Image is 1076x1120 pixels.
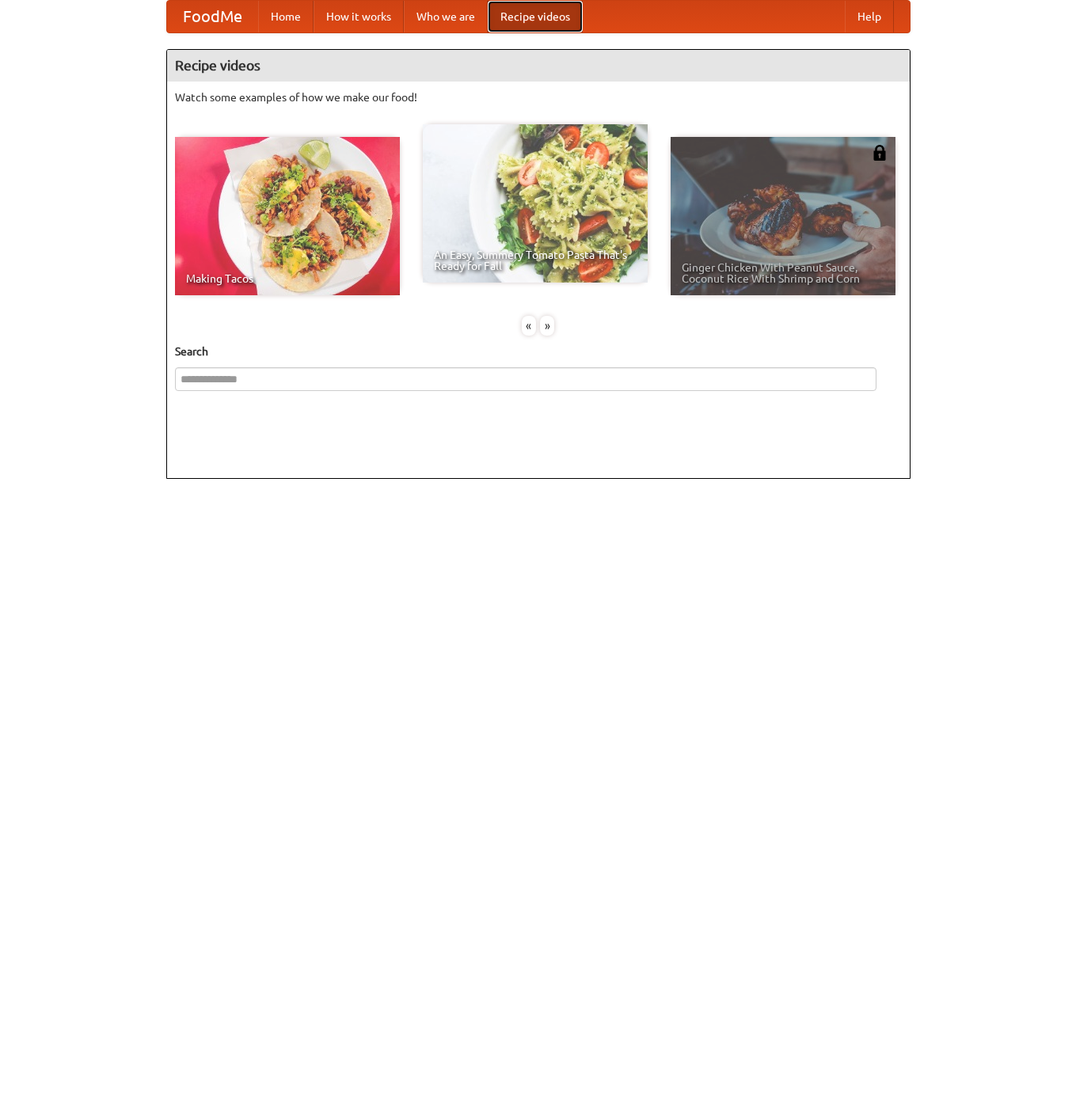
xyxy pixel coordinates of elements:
div: « [522,316,536,336]
a: How it works [314,1,404,32]
a: An Easy, Summery Tomato Pasta That's Ready for Fall [423,124,648,283]
img: 483408.png [872,145,888,161]
a: Who we are [404,1,488,32]
h5: Search [175,344,902,359]
a: Help [845,1,894,32]
a: Making Tacos [175,137,400,295]
a: FoodMe [167,1,258,32]
a: Home [258,1,314,32]
span: Making Tacos [186,273,389,284]
h4: Recipe videos [167,50,910,82]
span: An Easy, Summery Tomato Pasta That's Ready for Fall [434,249,637,271]
p: Watch some examples of how we make our food! [175,89,902,105]
a: Recipe videos [488,1,583,32]
div: » [540,316,554,336]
